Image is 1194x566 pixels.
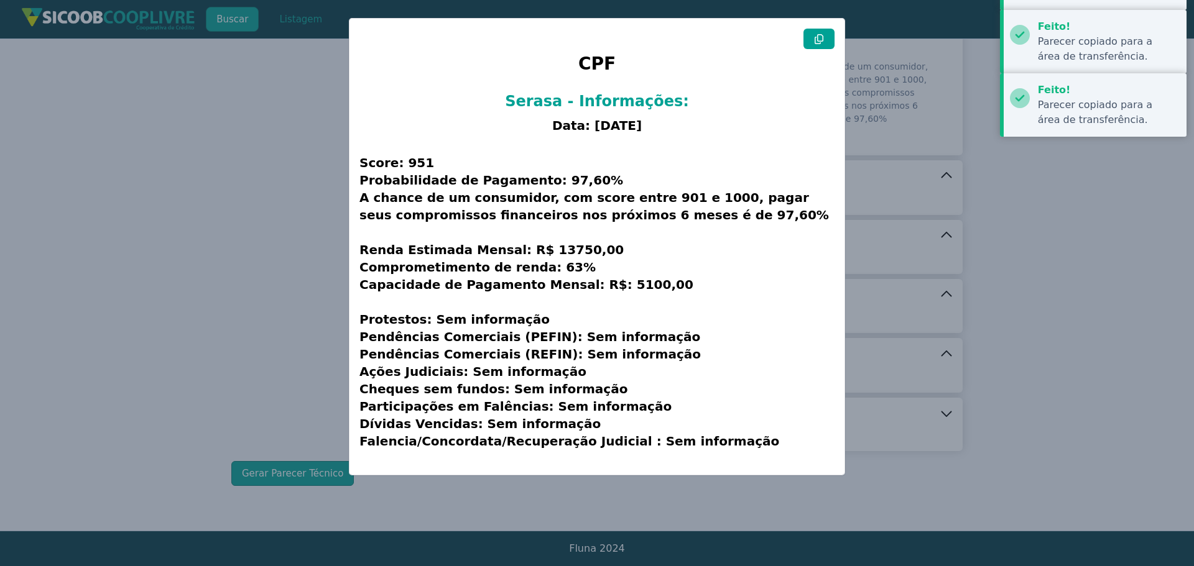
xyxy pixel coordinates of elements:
[359,117,835,134] h3: Data: [DATE]
[1038,83,1177,98] div: Feito!
[359,49,835,86] h1: CPF
[1038,34,1177,64] div: Parecer copiado para a área de transferência.
[1038,98,1177,127] div: Parecer copiado para a área de transferência.
[359,139,835,465] h3: Score: 951 Probabilidade de Pagamento: 97,60% A chance de um consumidor, com score entre 901 e 10...
[1038,19,1177,34] div: Feito!
[359,91,835,112] h2: Serasa - Informações:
